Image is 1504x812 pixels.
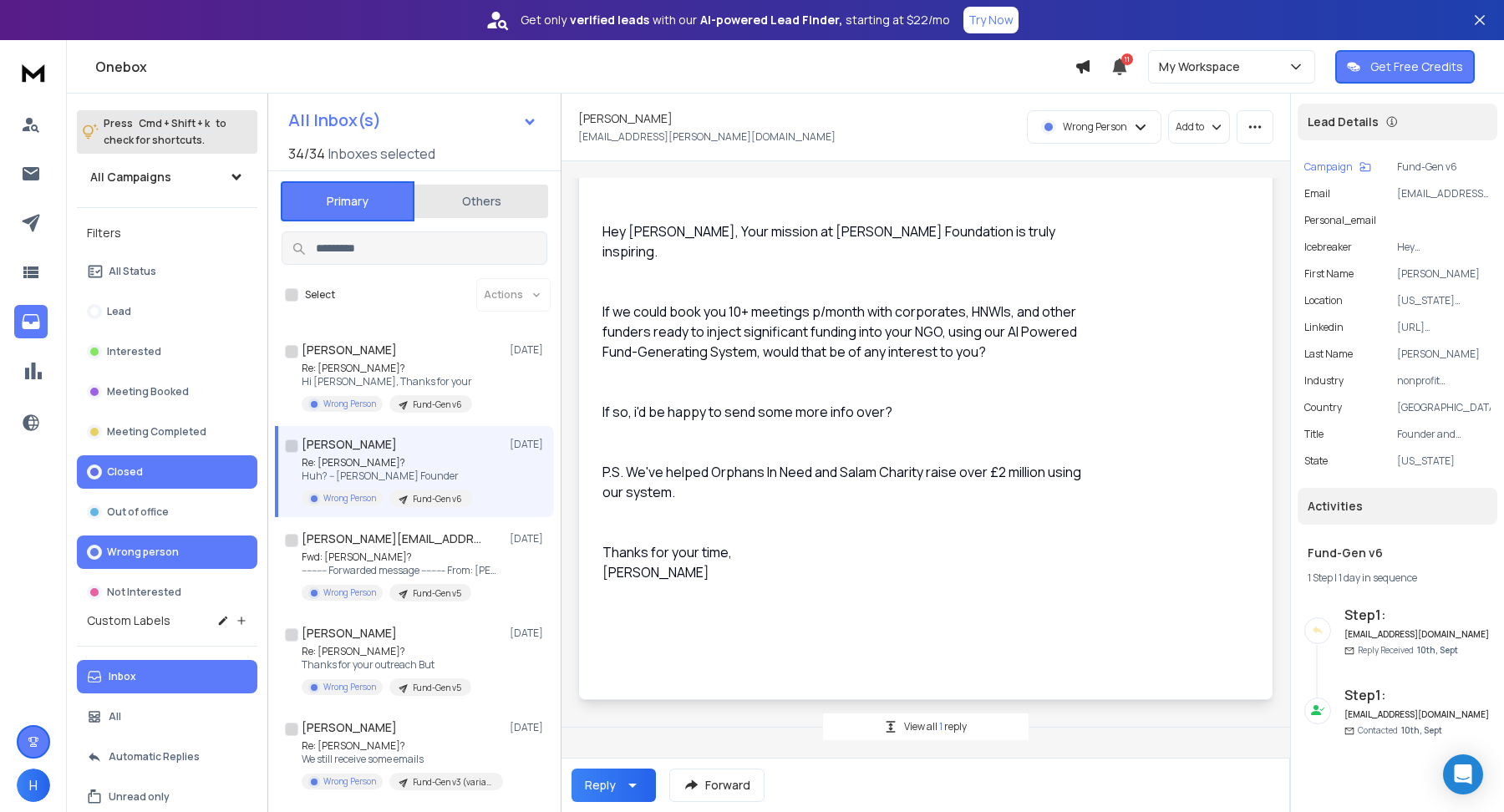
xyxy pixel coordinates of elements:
[510,721,547,734] p: [DATE]
[414,183,548,220] button: Others
[578,130,836,144] p: [EMAIL_ADDRESS][PERSON_NAME][DOMAIN_NAME]
[136,114,212,133] span: Cmd + Shift + k
[302,753,502,766] p: We still receive some emails
[1358,644,1458,657] p: Reply Received
[572,769,656,802] button: Reply
[1397,241,1491,254] p: Hey [PERSON_NAME], Your mission at [PERSON_NAME] Foundation is truly inspiring.
[107,465,143,479] p: Closed
[302,658,471,672] p: Thanks for your outreach But
[1344,628,1491,641] h6: [EMAIL_ADDRESS][DOMAIN_NAME]
[17,57,50,88] img: logo
[1308,114,1379,130] p: Lead Details
[1304,348,1353,361] p: Last Name
[510,343,547,357] p: [DATE]
[77,740,257,774] button: Automatic Replies
[302,719,397,736] h1: [PERSON_NAME]
[288,112,381,129] h1: All Inbox(s)
[109,265,156,278] p: All Status
[323,492,376,505] p: Wrong Person
[1304,401,1342,414] p: country
[413,776,493,789] p: Fund-Gen v3 (variant 2)
[1304,321,1344,334] p: linkedin
[77,160,257,194] button: All Campaigns
[1401,724,1442,736] span: 10th, Sept
[77,495,257,529] button: Out of office
[107,505,169,519] p: Out of office
[578,110,673,127] h1: [PERSON_NAME]
[1443,754,1483,794] div: Open Intercom Messenger
[302,469,472,483] p: Huh? -- [PERSON_NAME] Founder
[1308,545,1487,561] h1: Fund-Gen v6
[1417,644,1458,656] span: 10th, Sept
[109,710,121,723] p: All
[328,144,435,164] h3: Inboxes selected
[77,660,257,693] button: Inbox
[1063,120,1127,134] p: Wrong Person
[109,790,170,804] p: Unread only
[1176,120,1204,134] p: Add to
[585,777,616,794] div: Reply
[1304,160,1371,174] button: Campaign
[302,645,471,658] p: Re: [PERSON_NAME]?
[1304,428,1324,441] p: title
[1397,348,1491,361] p: [PERSON_NAME]
[77,375,257,409] button: Meeting Booked
[1370,58,1463,75] p: Get Free Credits
[107,305,131,318] p: Lead
[510,532,547,546] p: [DATE]
[1304,160,1353,174] p: Campaign
[413,398,462,411] p: Fund-Gen v6
[1397,267,1491,281] p: [PERSON_NAME]
[77,576,257,609] button: Not Interested
[1304,187,1330,200] p: Email
[413,493,462,505] p: Fund-Gen v6
[107,586,181,599] p: Not Interested
[77,535,257,569] button: Wrong person
[700,12,842,28] strong: AI-powered Lead Finder,
[1397,187,1491,200] p: [EMAIL_ADDRESS][DOMAIN_NAME]
[669,769,765,802] button: Forward
[968,12,1014,28] p: Try Now
[302,739,502,753] p: Re: [PERSON_NAME]?
[510,627,547,640] p: [DATE]
[288,144,325,164] span: 34 / 34
[521,12,950,28] p: Get only with our starting at $22/mo
[570,12,649,28] strong: verified leads
[1397,294,1491,307] p: [US_STATE][GEOGRAPHIC_DATA]
[77,255,257,288] button: All Status
[302,625,397,642] h1: [PERSON_NAME]
[413,587,461,600] p: Fund-Gen v5
[1304,294,1343,307] p: location
[1397,321,1491,334] p: [URL][DOMAIN_NAME][PERSON_NAME]
[107,345,161,358] p: Interested
[323,586,376,599] p: Wrong Person
[1397,401,1491,414] p: [GEOGRAPHIC_DATA]
[77,295,257,328] button: Lead
[1397,454,1491,468] p: [US_STATE]
[510,438,547,451] p: [DATE]
[1358,724,1442,737] p: Contacted
[109,670,136,683] p: Inbox
[1397,160,1491,174] p: Fund-Gen v6
[1344,708,1491,721] h6: [EMAIL_ADDRESS][DOMAIN_NAME]
[275,104,551,137] button: All Inbox(s)
[1304,267,1354,281] p: First Name
[1397,374,1491,388] p: nonprofit organization management
[77,221,257,245] h3: Filters
[17,769,50,802] button: H
[107,385,189,398] p: Meeting Booked
[281,181,414,221] button: Primary
[939,719,944,733] span: 1
[95,57,1075,77] h1: Onebox
[305,288,335,302] label: Select
[77,700,257,733] button: All
[302,564,502,577] p: ---------- Forwarded message --------- From: [PERSON_NAME]
[302,342,397,358] h1: [PERSON_NAME]
[104,115,226,149] p: Press to check for shortcuts.
[302,530,485,547] h1: [PERSON_NAME][EMAIL_ADDRESS][PERSON_NAME][DOMAIN_NAME]
[323,398,376,410] p: Wrong Person
[107,546,179,559] p: Wrong person
[302,375,472,388] p: Hi [PERSON_NAME], Thanks for your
